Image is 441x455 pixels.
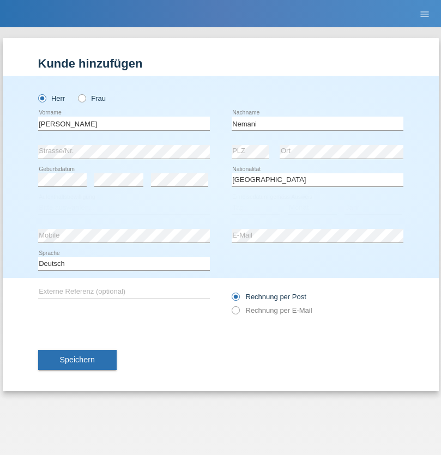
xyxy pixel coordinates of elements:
input: Rechnung per Post [232,293,239,306]
label: Rechnung per E-Mail [232,306,312,314]
h1: Kunde hinzufügen [38,57,403,70]
a: menu [414,10,436,17]
label: Herr [38,94,65,102]
span: Speichern [60,355,95,364]
input: Herr [38,94,45,101]
label: Rechnung per Post [232,293,306,301]
i: menu [419,9,430,20]
input: Frau [78,94,85,101]
input: Rechnung per E-Mail [232,306,239,320]
button: Speichern [38,350,117,371]
label: Frau [78,94,106,102]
